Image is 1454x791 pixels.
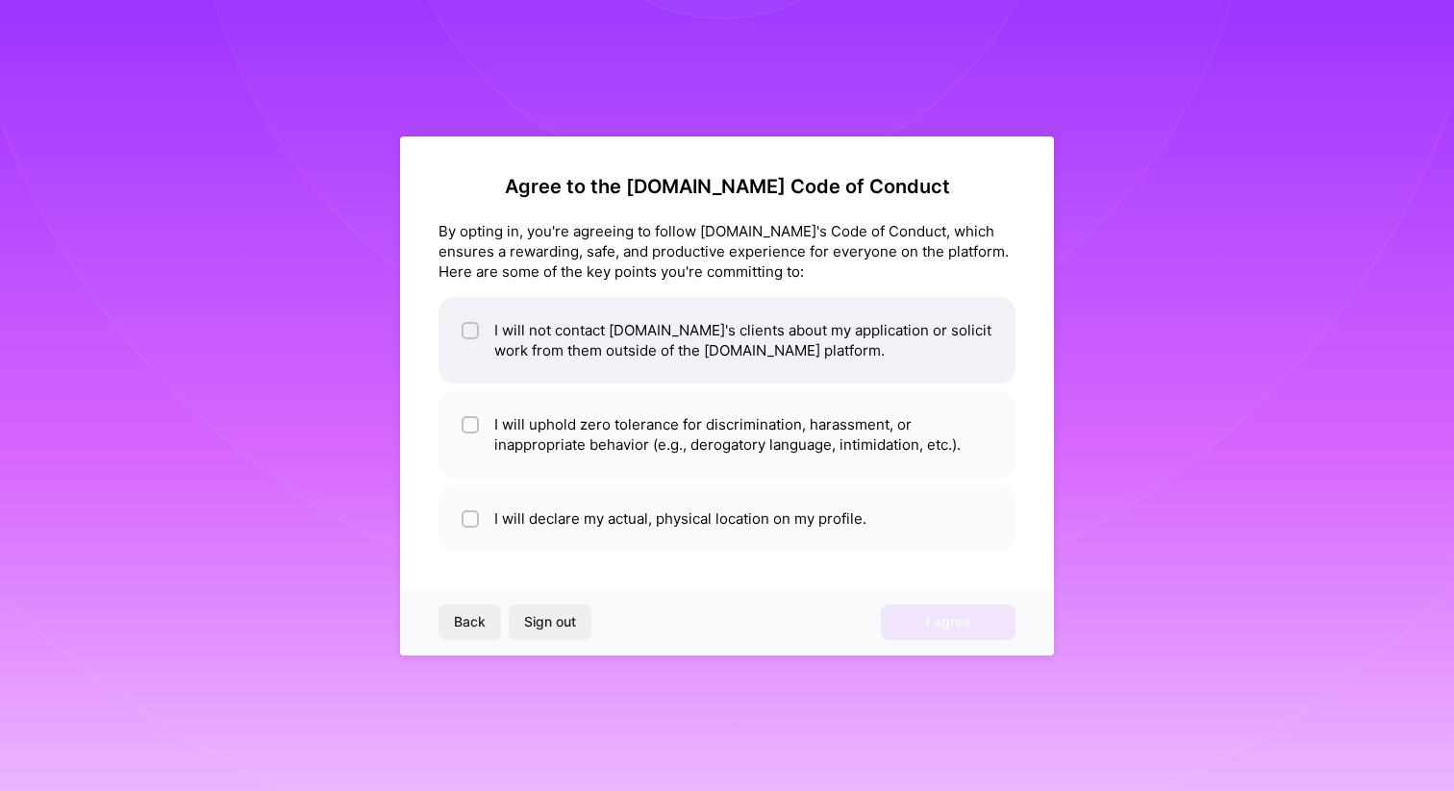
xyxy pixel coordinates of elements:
[454,612,486,631] span: Back
[439,297,1015,383] li: I will not contact [DOMAIN_NAME]'s clients about my application or solicit work from them outside...
[524,612,576,631] span: Sign out
[439,605,501,639] button: Back
[509,605,591,639] button: Sign out
[439,391,1015,478] li: I will uphold zero tolerance for discrimination, harassment, or inappropriate behavior (e.g., der...
[439,175,1015,198] h2: Agree to the [DOMAIN_NAME] Code of Conduct
[439,485,1015,552] li: I will declare my actual, physical location on my profile.
[439,221,1015,282] div: By opting in, you're agreeing to follow [DOMAIN_NAME]'s Code of Conduct, which ensures a rewardin...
